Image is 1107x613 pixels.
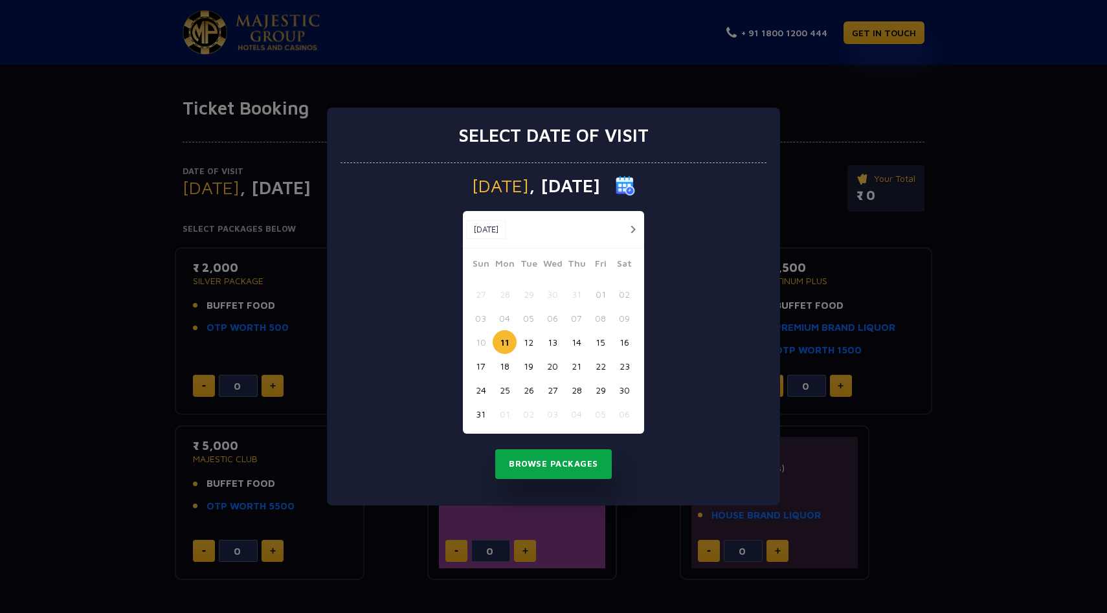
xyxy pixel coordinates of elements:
[517,306,541,330] button: 05
[541,354,565,378] button: 20
[466,220,506,240] button: [DATE]
[469,402,493,426] button: 31
[493,256,517,274] span: Mon
[541,306,565,330] button: 06
[472,177,529,195] span: [DATE]
[588,354,612,378] button: 22
[565,282,588,306] button: 31
[541,378,565,402] button: 27
[588,256,612,274] span: Fri
[612,330,636,354] button: 16
[469,256,493,274] span: Sun
[612,282,636,306] button: 02
[493,378,517,402] button: 25
[541,330,565,354] button: 13
[541,256,565,274] span: Wed
[517,256,541,274] span: Tue
[469,330,493,354] button: 10
[458,124,649,146] h3: Select date of visit
[493,306,517,330] button: 04
[529,177,600,195] span: , [DATE]
[612,354,636,378] button: 23
[565,402,588,426] button: 04
[588,402,612,426] button: 05
[612,402,636,426] button: 06
[469,378,493,402] button: 24
[588,282,612,306] button: 01
[469,354,493,378] button: 17
[517,354,541,378] button: 19
[588,378,612,402] button: 29
[517,378,541,402] button: 26
[495,449,612,479] button: Browse Packages
[493,354,517,378] button: 18
[588,330,612,354] button: 15
[612,256,636,274] span: Sat
[565,306,588,330] button: 07
[517,402,541,426] button: 02
[517,282,541,306] button: 29
[469,282,493,306] button: 27
[469,306,493,330] button: 03
[565,256,588,274] span: Thu
[588,306,612,330] button: 08
[565,378,588,402] button: 28
[493,282,517,306] button: 28
[493,402,517,426] button: 01
[493,330,517,354] button: 11
[616,176,635,195] img: calender icon
[612,378,636,402] button: 30
[541,282,565,306] button: 30
[565,354,588,378] button: 21
[541,402,565,426] button: 03
[612,306,636,330] button: 09
[565,330,588,354] button: 14
[517,330,541,354] button: 12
